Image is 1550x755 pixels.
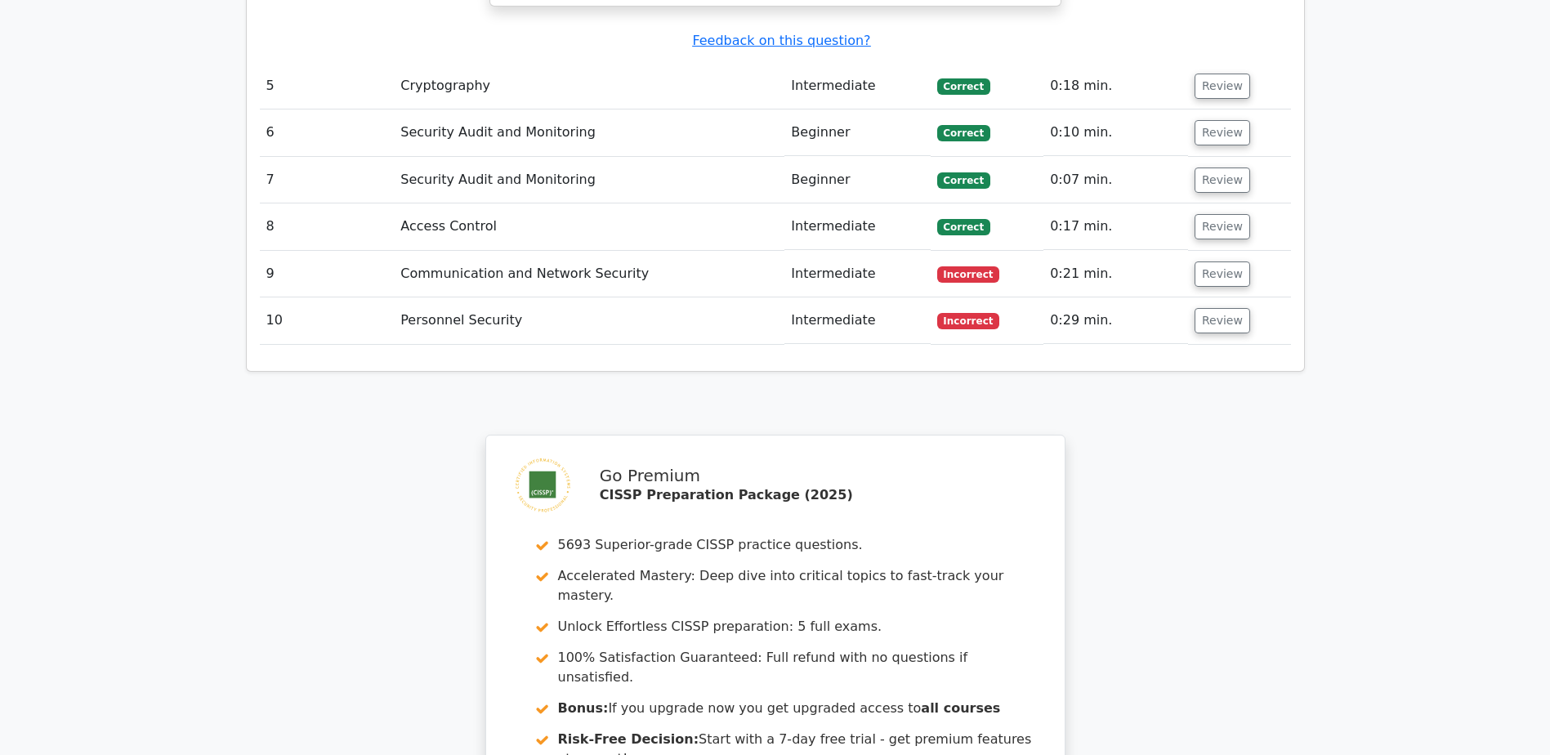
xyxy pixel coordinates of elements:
[784,251,930,297] td: Intermediate
[1195,261,1250,287] button: Review
[1043,203,1188,250] td: 0:17 min.
[394,109,784,156] td: Security Audit and Monitoring
[1195,74,1250,99] button: Review
[1195,120,1250,145] button: Review
[1043,251,1188,297] td: 0:21 min.
[937,78,990,95] span: Correct
[937,125,990,141] span: Correct
[260,63,395,109] td: 5
[784,63,930,109] td: Intermediate
[692,33,870,48] a: Feedback on this question?
[784,203,930,250] td: Intermediate
[394,157,784,203] td: Security Audit and Monitoring
[937,219,990,235] span: Correct
[784,297,930,344] td: Intermediate
[260,297,395,344] td: 10
[937,266,1000,283] span: Incorrect
[260,251,395,297] td: 9
[394,251,784,297] td: Communication and Network Security
[784,157,930,203] td: Beginner
[1195,168,1250,193] button: Review
[1043,297,1188,344] td: 0:29 min.
[1195,214,1250,239] button: Review
[394,297,784,344] td: Personnel Security
[260,203,395,250] td: 8
[937,172,990,189] span: Correct
[937,313,1000,329] span: Incorrect
[260,157,395,203] td: 7
[260,109,395,156] td: 6
[1043,109,1188,156] td: 0:10 min.
[1043,63,1188,109] td: 0:18 min.
[394,203,784,250] td: Access Control
[784,109,930,156] td: Beginner
[1195,308,1250,333] button: Review
[394,63,784,109] td: Cryptography
[1043,157,1188,203] td: 0:07 min.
